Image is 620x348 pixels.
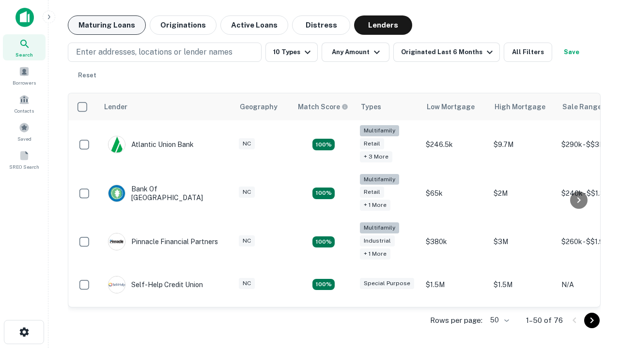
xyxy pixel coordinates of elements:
td: $1.5M [421,266,489,303]
div: NC [239,278,255,289]
a: Contacts [3,90,46,116]
div: Retail [360,138,384,149]
div: High Mortgage [495,101,545,113]
a: Borrowers [3,62,46,88]
div: Multifamily [360,125,399,136]
div: + 1 more [360,248,390,260]
button: Originated Last 6 Months [393,43,500,62]
div: Matching Properties: 11, hasApolloMatch: undefined [312,279,335,290]
img: picture [108,136,125,153]
th: Types [355,93,421,120]
td: $3M [489,217,557,266]
div: Special Purpose [360,278,414,289]
button: Reset [72,66,103,85]
div: Sale Range [562,101,602,113]
img: picture [108,185,125,202]
div: NC [239,235,255,246]
div: Geography [240,101,278,113]
div: Industrial [360,235,395,246]
p: 1–50 of 76 [526,315,563,326]
iframe: Chat Widget [572,271,620,317]
a: SREO Search [3,146,46,173]
div: + 1 more [360,200,390,211]
div: Low Mortgage [427,101,475,113]
div: Atlantic Union Bank [108,136,194,153]
button: 10 Types [265,43,318,62]
span: Contacts [15,107,34,115]
th: Low Mortgage [421,93,489,120]
img: picture [108,233,125,250]
th: Lender [98,93,234,120]
div: Multifamily [360,222,399,233]
td: $65k [421,169,489,218]
button: Lenders [354,15,412,35]
div: Self-help Credit Union [108,276,203,293]
button: Active Loans [220,15,288,35]
div: NC [239,187,255,198]
div: Matching Properties: 10, hasApolloMatch: undefined [312,139,335,150]
div: Types [361,101,381,113]
div: Pinnacle Financial Partners [108,233,218,250]
button: Any Amount [322,43,389,62]
div: Bank Of [GEOGRAPHIC_DATA] [108,185,224,202]
img: capitalize-icon.png [15,8,34,27]
button: Go to next page [584,313,600,328]
h6: Match Score [298,101,346,112]
div: 50 [486,313,511,327]
div: Lender [104,101,127,113]
td: $1.5M [489,266,557,303]
button: Maturing Loans [68,15,146,35]
div: Capitalize uses an advanced AI algorithm to match your search with the best lender. The match sco... [298,101,348,112]
button: Originations [150,15,217,35]
th: High Mortgage [489,93,557,120]
a: Search [3,34,46,60]
button: Save your search to get updates of matches that match your search criteria. [556,43,587,62]
td: $246.5k [421,120,489,169]
div: Matching Properties: 13, hasApolloMatch: undefined [312,236,335,248]
span: SREO Search [9,163,39,171]
div: Multifamily [360,174,399,185]
a: Saved [3,118,46,145]
div: Matching Properties: 17, hasApolloMatch: undefined [312,188,335,199]
td: $9.7M [489,120,557,169]
button: Enter addresses, locations or lender names [68,43,262,62]
th: Capitalize uses an advanced AI algorithm to match your search with the best lender. The match sco... [292,93,355,120]
p: Enter addresses, locations or lender names [76,46,232,58]
span: Borrowers [13,79,36,87]
span: Saved [17,135,31,143]
td: $380k [421,217,489,266]
p: Rows per page: [430,315,482,326]
button: Distress [292,15,350,35]
div: + 3 more [360,151,392,162]
button: All Filters [504,43,552,62]
div: Originated Last 6 Months [401,46,496,58]
th: Geography [234,93,292,120]
div: NC [239,138,255,149]
div: Retail [360,187,384,198]
td: $2M [489,169,557,218]
span: Search [15,51,33,58]
img: picture [108,276,125,293]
